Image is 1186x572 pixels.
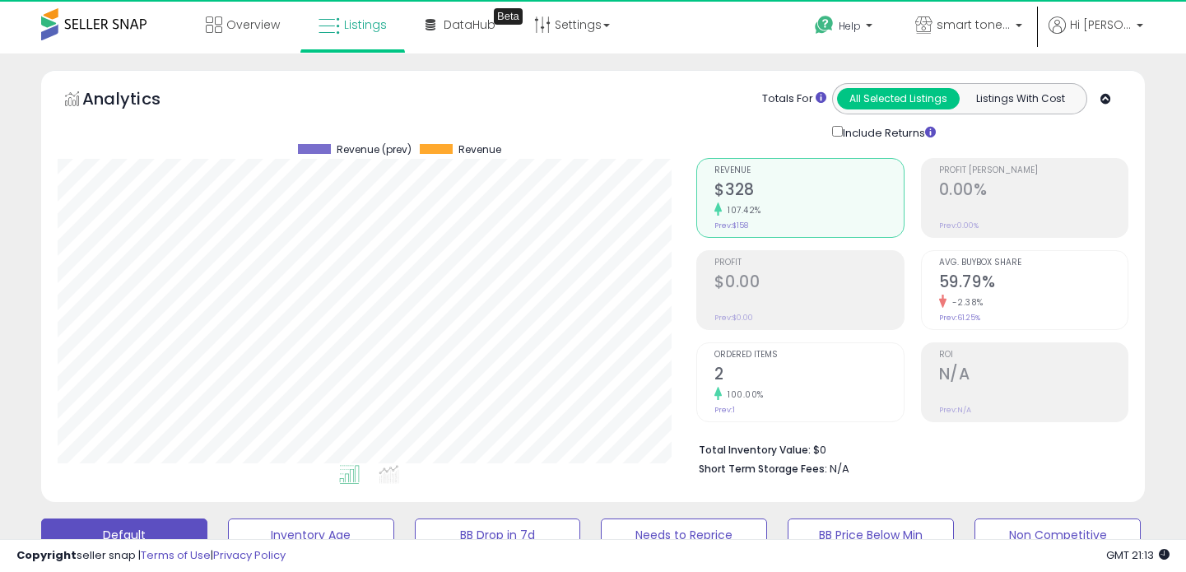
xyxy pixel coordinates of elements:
[82,87,193,114] h5: Analytics
[788,519,954,551] button: BB Price Below Min
[837,88,960,109] button: All Selected Listings
[939,365,1128,387] h2: N/A
[939,272,1128,295] h2: 59.79%
[714,221,748,230] small: Prev: $158
[839,19,861,33] span: Help
[213,547,286,563] a: Privacy Policy
[714,405,735,415] small: Prev: 1
[699,462,827,476] b: Short Term Storage Fees:
[939,405,971,415] small: Prev: N/A
[722,388,764,401] small: 100.00%
[959,88,1081,109] button: Listings With Cost
[699,439,1116,458] li: $0
[458,144,501,156] span: Revenue
[226,16,280,33] span: Overview
[939,258,1128,267] span: Avg. Buybox Share
[337,144,412,156] span: Revenue (prev)
[494,8,523,25] div: Tooltip anchor
[714,258,903,267] span: Profit
[1070,16,1132,33] span: Hi [PERSON_NAME]
[699,443,811,457] b: Total Inventory Value:
[814,15,835,35] i: Get Help
[939,351,1128,360] span: ROI
[141,547,211,563] a: Terms of Use
[714,351,903,360] span: Ordered Items
[714,166,903,175] span: Revenue
[939,313,980,323] small: Prev: 61.25%
[1106,547,1170,563] span: 2025-09-8 21:13 GMT
[1049,16,1143,53] a: Hi [PERSON_NAME]
[16,548,286,564] div: seller snap | |
[939,221,979,230] small: Prev: 0.00%
[714,365,903,387] h2: 2
[937,16,1011,33] span: smart toners
[762,91,826,107] div: Totals For
[228,519,394,551] button: Inventory Age
[344,16,387,33] span: Listings
[16,547,77,563] strong: Copyright
[415,519,581,551] button: BB Drop in 7d
[722,204,761,216] small: 107.42%
[946,296,984,309] small: -2.38%
[444,16,495,33] span: DataHub
[714,313,753,323] small: Prev: $0.00
[939,180,1128,202] h2: 0.00%
[601,519,767,551] button: Needs to Reprice
[714,272,903,295] h2: $0.00
[820,123,956,142] div: Include Returns
[802,2,889,53] a: Help
[830,461,849,477] span: N/A
[41,519,207,551] button: Default
[974,519,1141,551] button: Non Competitive
[714,180,903,202] h2: $328
[939,166,1128,175] span: Profit [PERSON_NAME]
